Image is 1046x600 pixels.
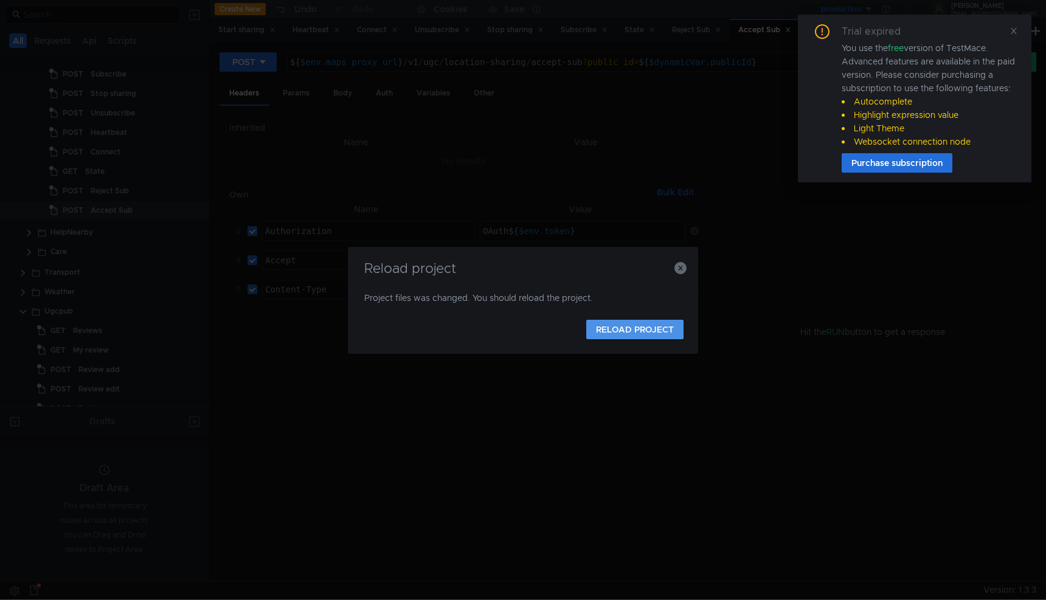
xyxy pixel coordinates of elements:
li: Light Theme [842,122,1017,135]
li: Autocomplete [842,95,1017,108]
span: free [888,43,904,53]
button: Purchase subscription [842,153,952,173]
li: Highlight expression value [842,108,1017,122]
p: Project files was changed. You should reload the project. [364,291,682,305]
div: Trial expired [842,24,915,39]
h3: Reload project [362,261,684,276]
div: You use the version of TestMace. Advanced features are available in the paid version. Please cons... [842,41,1017,148]
li: Websocket connection node [842,135,1017,148]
